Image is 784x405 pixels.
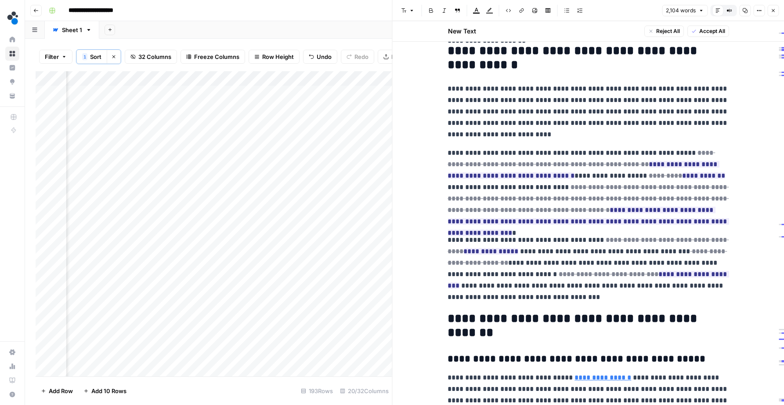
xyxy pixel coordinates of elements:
a: Sheet 1 [45,21,99,39]
button: 1Sort [76,50,107,64]
button: Row Height [249,50,300,64]
span: 1 [83,53,86,60]
a: Your Data [5,89,19,103]
div: 193 Rows [297,384,336,398]
button: Accept All [687,26,729,37]
span: Freeze Columns [194,52,239,61]
span: Sort [90,52,101,61]
div: 1 [82,53,87,60]
a: Home [5,33,19,47]
img: spot.ai Logo [5,10,21,26]
a: Learning Hub [5,373,19,387]
span: Row Height [262,52,294,61]
div: Sheet 1 [62,26,82,34]
button: Filter [39,50,72,64]
button: Freeze Columns [181,50,245,64]
a: Settings [5,345,19,359]
button: Help + Support [5,387,19,401]
h2: New Text [448,27,476,36]
span: Add Row [49,387,73,395]
span: 32 Columns [138,52,171,61]
button: Workspace: spot.ai [5,7,19,29]
button: Add 10 Rows [78,384,132,398]
a: Opportunities [5,75,19,89]
span: Redo [354,52,369,61]
span: Reject All [656,27,679,35]
button: Export CSV [378,50,428,64]
button: Reject All [644,26,683,37]
button: 32 Columns [125,50,177,64]
a: Browse [5,47,19,61]
a: Insights [5,61,19,75]
button: Undo [303,50,337,64]
button: 2,104 words [662,5,708,16]
span: Undo [317,52,332,61]
button: Redo [341,50,374,64]
span: 2,104 words [666,7,696,15]
span: Filter [45,52,59,61]
div: 20/32 Columns [336,384,392,398]
button: Add Row [36,384,78,398]
span: Add 10 Rows [91,387,126,395]
a: Usage [5,359,19,373]
span: Accept All [699,27,725,35]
